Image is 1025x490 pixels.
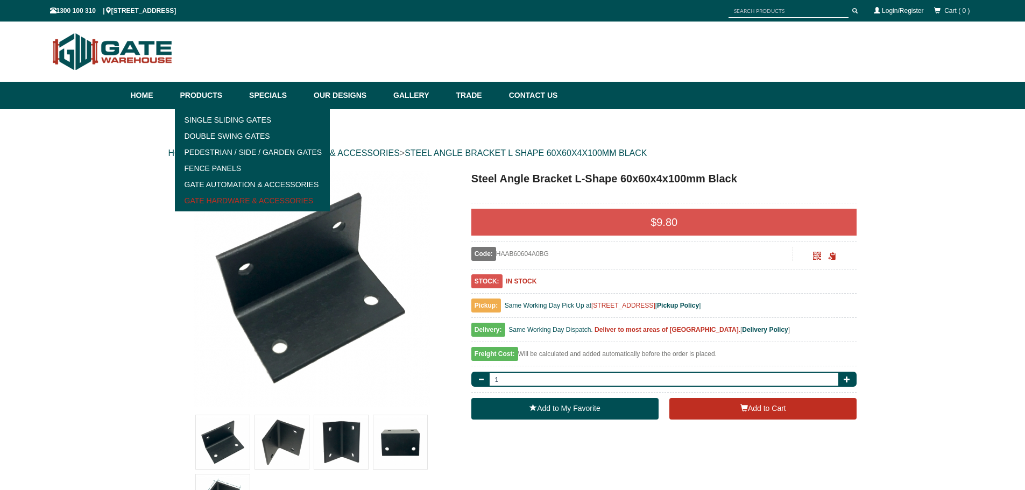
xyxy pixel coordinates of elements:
[471,171,857,187] h1: Steel Angle Bracket L-Shape 60x60x4x100mm Black
[504,82,558,109] a: Contact Us
[742,326,788,333] a: Delivery Policy
[729,4,849,18] input: SEARCH PRODUCTS
[314,415,368,469] img: Steel Angle Bracket L-Shape 60x60x4x100mm Black
[471,347,857,366] div: Will be calculated and added automatically before the order is placed.
[450,82,503,109] a: Trade
[178,144,327,160] a: Pedestrian / Side / Garden Gates
[656,216,677,228] span: 9.80
[169,171,454,407] a: Steel Angle Bracket L-Shape 60x60x4x100mm Black - - Gate Warehouse
[193,171,430,407] img: Steel Angle Bracket L-Shape 60x60x4x100mm Black - - Gate Warehouse
[178,193,327,209] a: Gate Hardware & Accessories
[50,27,175,76] img: Gate Warehouse
[810,202,1025,452] iframe: LiveChat chat widget
[168,136,857,171] div: > > >
[50,7,176,15] span: 1300 100 310 | [STREET_ADDRESS]
[657,302,699,309] a: Pickup Policy
[882,7,923,15] a: Login/Register
[471,247,496,261] span: Code:
[178,112,327,128] a: Single Sliding Gates
[471,323,505,337] span: Delivery:
[244,82,308,109] a: Specials
[471,209,857,236] div: $
[405,148,647,158] a: STEEL ANGLE BRACKET L SHAPE 60X60X4X100MM BLACK
[178,160,327,176] a: Fence Panels
[595,326,740,333] b: Deliver to most areas of [GEOGRAPHIC_DATA].
[506,278,536,285] b: IN STOCK
[255,415,309,469] img: Steel Angle Bracket L-Shape 60x60x4x100mm Black
[471,299,501,313] span: Pickup:
[196,415,250,469] img: Steel Angle Bracket L-Shape 60x60x4x100mm Black
[505,302,701,309] span: Same Working Day Pick Up at [ ]
[388,82,450,109] a: Gallery
[591,302,655,309] a: [STREET_ADDRESS]
[471,347,518,361] span: Freight Cost:
[471,323,857,342] div: [ ]
[308,82,388,109] a: Our Designs
[175,82,244,109] a: Products
[944,7,970,15] span: Cart ( 0 )
[471,274,503,288] span: STOCK:
[178,176,327,193] a: Gate Automation & Accessories
[471,247,793,261] div: HAAB60604A0BG
[131,82,175,109] a: Home
[178,128,327,144] a: Double Swing Gates
[669,398,857,420] button: Add to Cart
[471,398,659,420] a: Add to My Favorite
[373,415,427,469] img: Steel Angle Bracket L-Shape 60x60x4x100mm Black
[508,326,593,333] span: Same Working Day Dispatch.
[168,148,194,158] a: HOME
